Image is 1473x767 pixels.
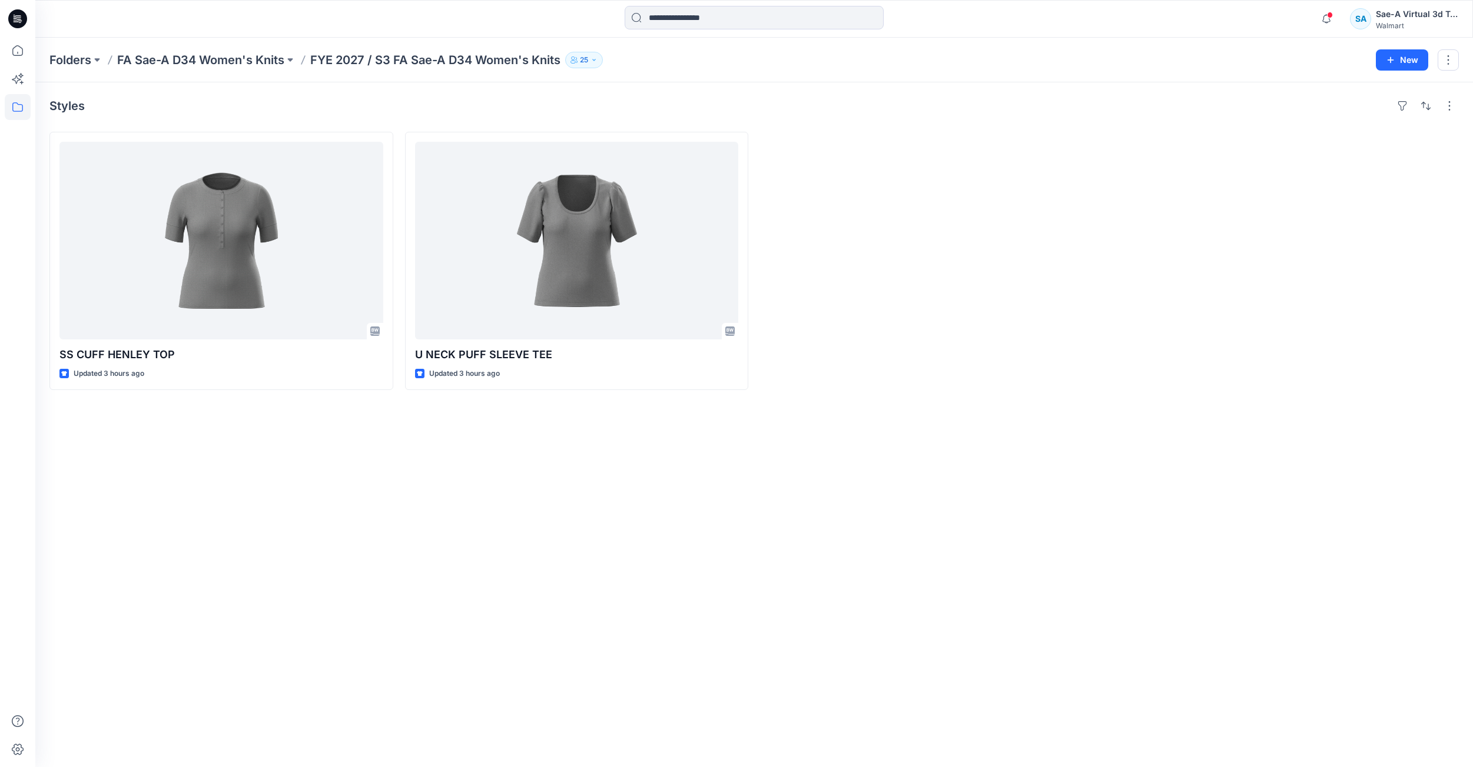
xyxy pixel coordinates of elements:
[74,368,144,380] p: Updated 3 hours ago
[1376,7,1458,21] div: Sae-A Virtual 3d Team
[1350,8,1371,29] div: SA
[310,52,560,68] p: FYE 2027 / S3 FA Sae-A D34 Women's Knits
[415,142,739,339] a: U NECK PUFF SLEEVE TEE
[1376,21,1458,30] div: Walmart
[117,52,284,68] a: FA Sae-A D34 Women's Knits
[49,52,91,68] a: Folders
[565,52,603,68] button: 25
[580,54,588,66] p: 25
[415,346,739,363] p: U NECK PUFF SLEEVE TEE
[1376,49,1428,71] button: New
[49,99,85,113] h4: Styles
[59,142,383,339] a: SS CUFF HENLEY TOP
[429,368,500,380] p: Updated 3 hours ago
[59,346,383,363] p: SS CUFF HENLEY TOP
